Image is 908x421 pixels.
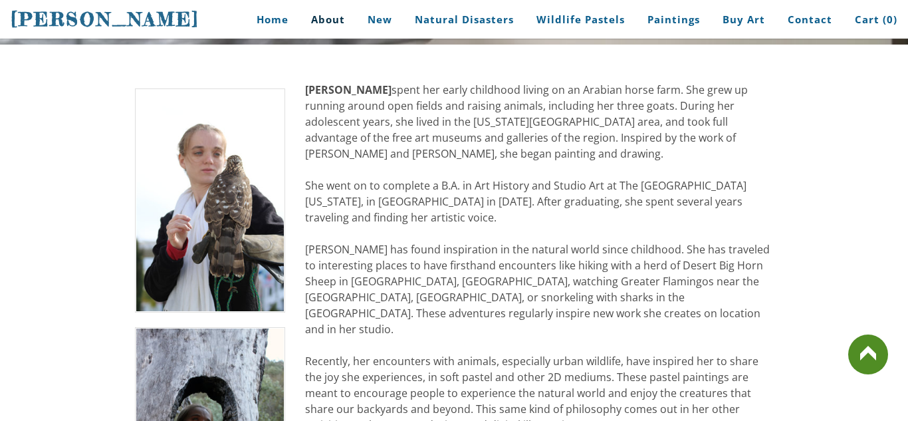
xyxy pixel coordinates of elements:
[301,5,355,35] a: About
[358,5,402,35] a: New
[11,8,199,31] span: [PERSON_NAME]
[845,5,897,35] a: Cart (0)
[637,5,710,35] a: Paintings
[237,5,298,35] a: Home
[11,7,199,32] a: [PERSON_NAME]
[305,82,392,97] strong: [PERSON_NAME]
[778,5,842,35] a: Contact
[135,88,285,313] img: Stephanie peters
[887,13,893,26] span: 0
[526,5,635,35] a: Wildlife Pastels
[713,5,775,35] a: Buy Art
[405,5,524,35] a: Natural Disasters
